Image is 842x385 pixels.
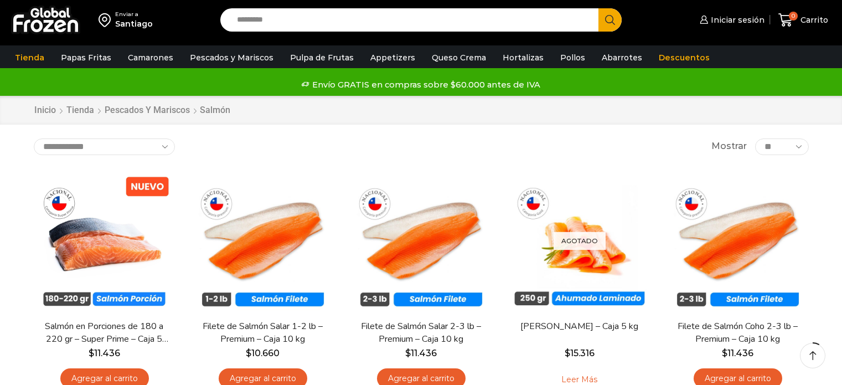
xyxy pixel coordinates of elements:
a: Inicio [34,104,56,117]
a: Pulpa de Frutas [285,47,359,68]
span: $ [405,348,411,358]
a: Papas Fritas [55,47,117,68]
span: 0 [789,12,798,20]
span: Mostrar [711,140,747,153]
a: Filete de Salmón Salar 2-3 lb – Premium – Caja 10 kg [357,320,484,346]
a: 0 Carrito [776,7,831,33]
span: Iniciar sesión [708,14,764,25]
div: Santiago [115,18,153,29]
bdi: 11.436 [722,348,753,358]
div: Enviar a [115,11,153,18]
bdi: 15.316 [565,348,595,358]
button: Search button [598,8,622,32]
span: $ [565,348,570,358]
a: Pescados y Mariscos [184,47,279,68]
nav: Breadcrumb [34,104,230,117]
span: $ [722,348,727,358]
a: Tienda [66,104,95,117]
a: Pollos [555,47,591,68]
a: Queso Crema [426,47,492,68]
a: Camarones [122,47,179,68]
bdi: 11.436 [405,348,437,358]
span: $ [246,348,251,358]
h1: Salmón [200,105,230,115]
p: Agotado [554,232,606,250]
a: Hortalizas [497,47,549,68]
a: Filete de Salmón Salar 1-2 lb – Premium – Caja 10 kg [199,320,326,346]
bdi: 10.660 [246,348,280,358]
bdi: 11.436 [89,348,120,358]
a: [PERSON_NAME] – Caja 5 kg [515,320,643,333]
a: Appetizers [365,47,421,68]
a: Iniciar sesión [697,9,764,31]
a: Abarrotes [596,47,648,68]
span: Carrito [798,14,828,25]
a: Descuentos [653,47,715,68]
a: Tienda [9,47,50,68]
a: Salmón en Porciones de 180 a 220 gr – Super Prime – Caja 5 kg [40,320,168,346]
span: $ [89,348,94,358]
select: Pedido de la tienda [34,138,175,155]
a: Filete de Salmón Coho 2-3 lb – Premium – Caja 10 kg [674,320,801,346]
img: address-field-icon.svg [99,11,115,29]
a: Pescados y Mariscos [104,104,190,117]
